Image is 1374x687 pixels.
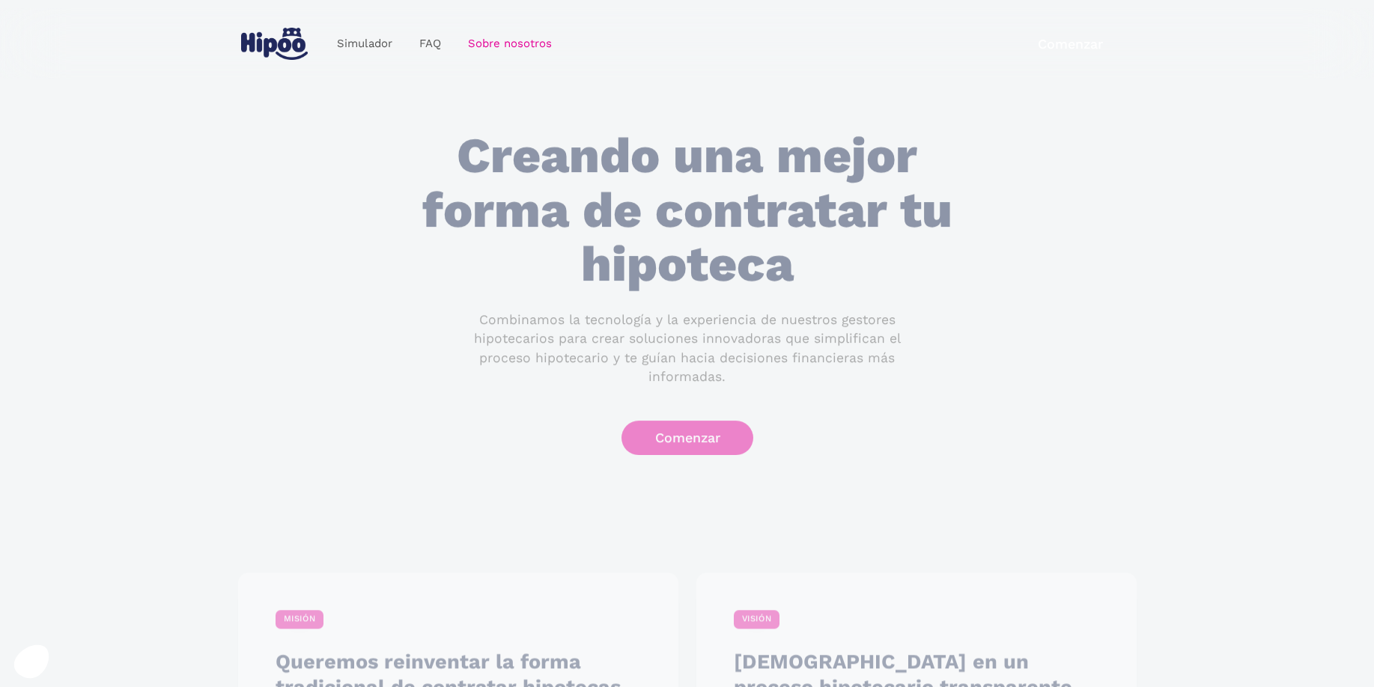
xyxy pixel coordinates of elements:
[621,421,753,456] a: Comenzar
[1004,26,1137,61] a: Comenzar
[733,609,779,629] div: VISIÓN
[455,29,565,58] a: Sobre nosotros
[406,29,455,58] a: FAQ
[275,609,323,629] div: MISIÓN
[238,22,311,66] a: home
[403,129,970,292] h1: Creando una mejor forma de contratar tu hipoteca
[446,311,927,387] p: Combinamos la tecnología y la experiencia de nuestros gestores hipotecarios para crear soluciones...
[323,29,406,58] a: Simulador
